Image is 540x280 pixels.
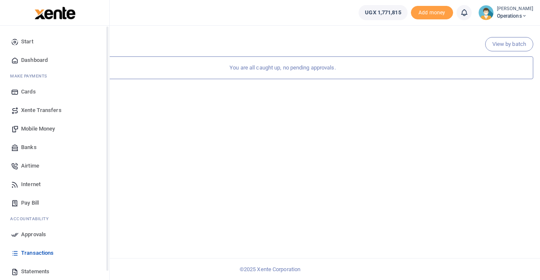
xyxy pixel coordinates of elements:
[7,212,103,225] li: Ac
[7,69,103,83] li: M
[485,37,533,51] a: View by batch
[21,162,39,170] span: Airtime
[7,244,103,262] a: Transactions
[497,5,533,13] small: [PERSON_NAME]
[359,5,407,20] a: UGX 1,771,815
[21,88,36,96] span: Cards
[478,5,533,20] a: profile-user [PERSON_NAME] Operations
[21,37,33,46] span: Start
[7,194,103,212] a: Pay Bill
[478,5,494,20] img: profile-user
[411,6,453,20] span: Add money
[35,7,76,19] img: logo-large
[21,249,54,257] span: Transactions
[365,8,401,17] span: UGX 1,771,815
[21,106,62,115] span: Xente Transfers
[7,32,103,51] a: Start
[21,230,46,239] span: Approvals
[7,225,103,244] a: Approvals
[16,216,49,222] span: countability
[7,120,103,138] a: Mobile Money
[21,56,48,64] span: Dashboard
[7,157,103,175] a: Airtime
[32,56,533,79] div: You are all caught up, no pending approvals.
[497,12,533,20] span: Operations
[14,73,47,79] span: ake Payments
[34,9,76,16] a: logo-small logo-large logo-large
[411,6,453,20] li: Toup your wallet
[355,5,410,20] li: Wallet ballance
[7,51,103,69] a: Dashboard
[32,36,533,45] h4: Pending your approval
[21,199,39,207] span: Pay Bill
[7,83,103,101] a: Cards
[21,143,37,152] span: Banks
[411,9,453,15] a: Add money
[21,125,55,133] span: Mobile Money
[7,101,103,120] a: Xente Transfers
[21,267,49,276] span: Statements
[21,180,40,189] span: Internet
[7,138,103,157] a: Banks
[7,175,103,194] a: Internet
